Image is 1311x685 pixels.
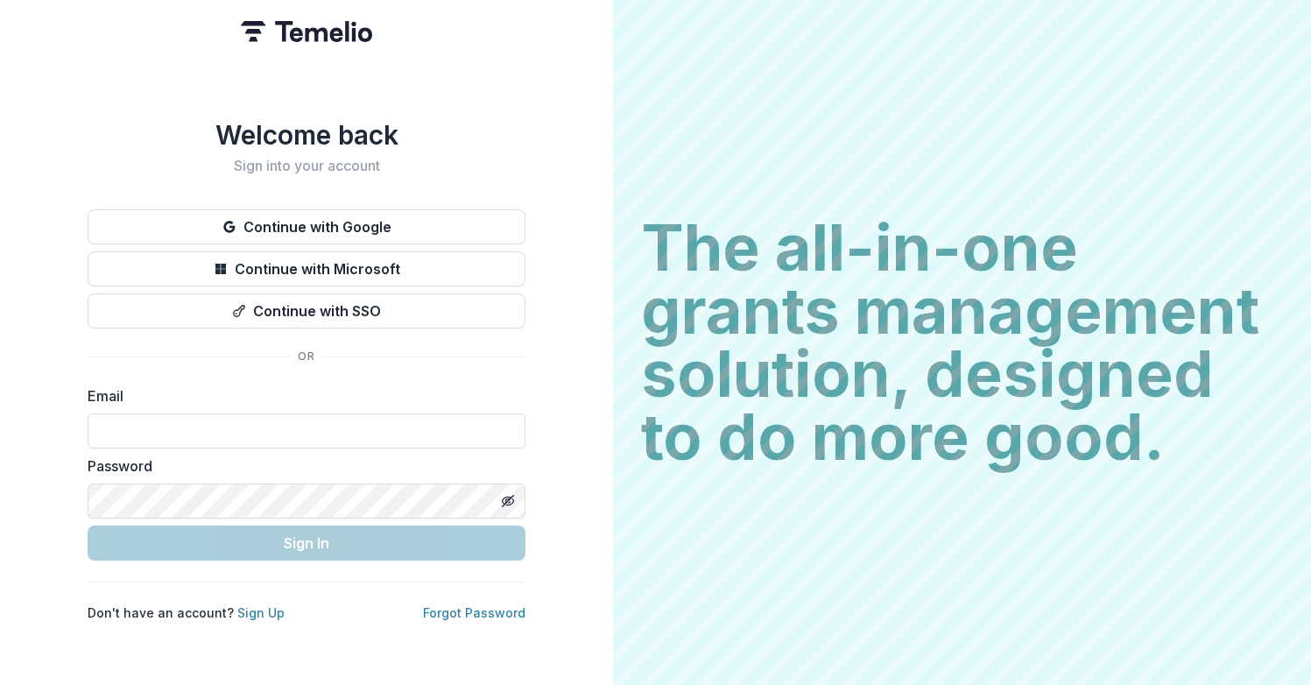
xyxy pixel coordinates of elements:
a: Forgot Password [423,605,525,620]
h2: Sign into your account [88,158,525,174]
button: Sign In [88,526,525,561]
p: Don't have an account? [88,604,285,622]
img: Temelio [241,21,372,42]
button: Toggle password visibility [494,487,522,515]
button: Continue with SSO [88,293,525,328]
button: Continue with Microsoft [88,251,525,286]
label: Password [88,455,515,477]
h1: Welcome back [88,119,525,151]
label: Email [88,385,515,406]
a: Sign Up [237,605,285,620]
button: Continue with Google [88,209,525,244]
